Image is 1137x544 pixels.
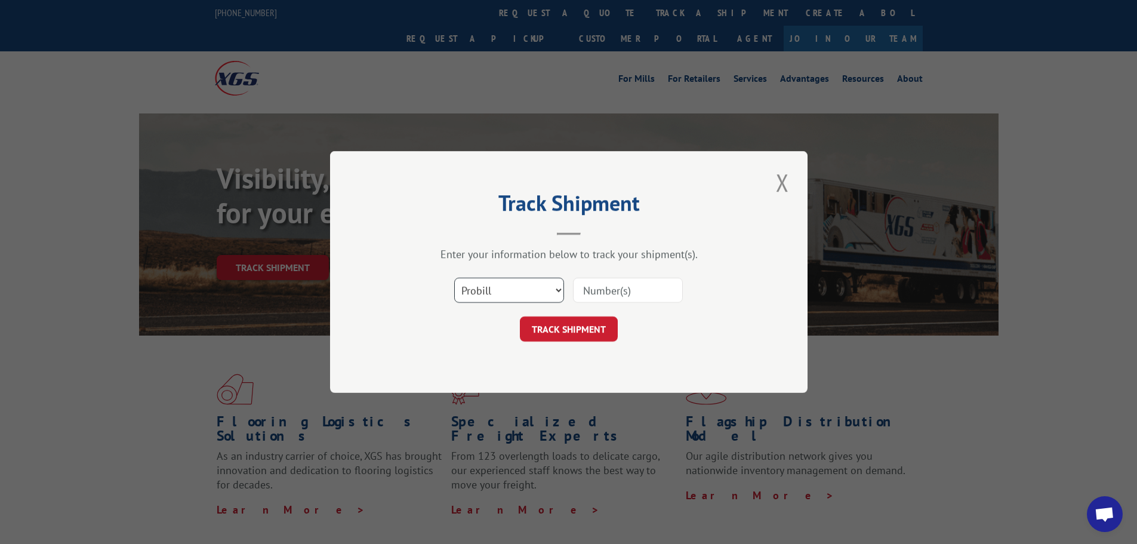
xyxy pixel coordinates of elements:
button: TRACK SHIPMENT [520,316,618,342]
a: Open chat [1087,496,1123,532]
input: Number(s) [573,278,683,303]
div: Enter your information below to track your shipment(s). [390,247,748,261]
h2: Track Shipment [390,195,748,217]
button: Close modal [772,166,793,199]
